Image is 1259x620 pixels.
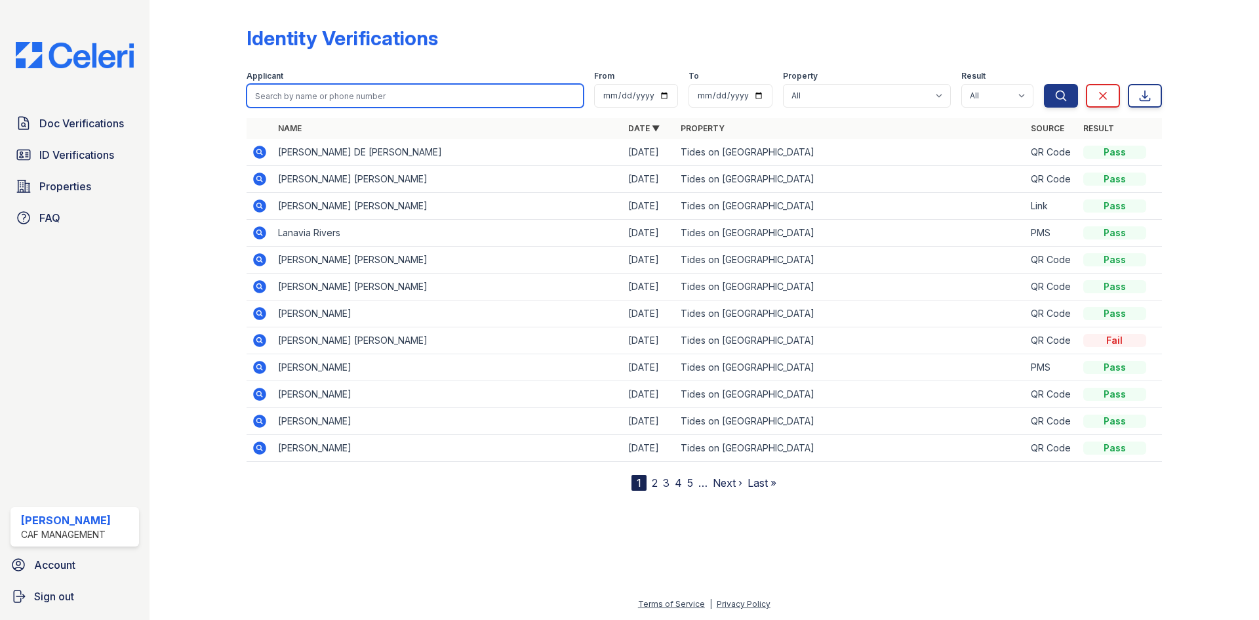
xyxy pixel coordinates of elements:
[1083,415,1146,428] div: Pass
[1026,139,1078,166] td: QR Code
[1083,253,1146,266] div: Pass
[675,193,1026,220] td: Tides on [GEOGRAPHIC_DATA]
[675,408,1026,435] td: Tides on [GEOGRAPHIC_DATA]
[1026,220,1078,247] td: PMS
[675,327,1026,354] td: Tides on [GEOGRAPHIC_DATA]
[961,71,986,81] label: Result
[39,115,124,131] span: Doc Verifications
[594,71,614,81] label: From
[1026,274,1078,300] td: QR Code
[1083,173,1146,186] div: Pass
[1083,334,1146,347] div: Fail
[631,475,647,491] div: 1
[675,381,1026,408] td: Tides on [GEOGRAPHIC_DATA]
[748,476,776,489] a: Last »
[623,193,675,220] td: [DATE]
[21,512,111,528] div: [PERSON_NAME]
[1031,123,1064,133] a: Source
[273,408,623,435] td: [PERSON_NAME]
[1083,146,1146,159] div: Pass
[1026,247,1078,274] td: QR Code
[5,42,144,68] img: CE_Logo_Blue-a8612792a0a2168367f1c8372b55b34899dd931a85d93a1a3d3e32e68fde9ad4.png
[1026,435,1078,462] td: QR Code
[1083,123,1114,133] a: Result
[21,528,111,541] div: CAF Management
[1083,442,1146,455] div: Pass
[10,110,139,136] a: Doc Verifications
[273,435,623,462] td: [PERSON_NAME]
[623,327,675,354] td: [DATE]
[687,476,693,489] a: 5
[34,589,74,604] span: Sign out
[623,354,675,381] td: [DATE]
[1083,280,1146,293] div: Pass
[675,220,1026,247] td: Tides on [GEOGRAPHIC_DATA]
[1026,166,1078,193] td: QR Code
[1026,300,1078,327] td: QR Code
[273,220,623,247] td: Lanavia Rivers
[273,381,623,408] td: [PERSON_NAME]
[689,71,699,81] label: To
[623,220,675,247] td: [DATE]
[1026,193,1078,220] td: Link
[278,123,302,133] a: Name
[628,123,660,133] a: Date ▼
[273,247,623,274] td: [PERSON_NAME] [PERSON_NAME]
[273,193,623,220] td: [PERSON_NAME] [PERSON_NAME]
[247,71,283,81] label: Applicant
[698,475,708,491] span: …
[1083,199,1146,213] div: Pass
[675,166,1026,193] td: Tides on [GEOGRAPHIC_DATA]
[681,123,725,133] a: Property
[39,178,91,194] span: Properties
[1026,381,1078,408] td: QR Code
[1083,226,1146,239] div: Pass
[247,84,584,108] input: Search by name or phone number
[1083,388,1146,401] div: Pass
[675,247,1026,274] td: Tides on [GEOGRAPHIC_DATA]
[623,408,675,435] td: [DATE]
[713,476,742,489] a: Next ›
[1026,327,1078,354] td: QR Code
[623,435,675,462] td: [DATE]
[623,166,675,193] td: [DATE]
[652,476,658,489] a: 2
[273,327,623,354] td: [PERSON_NAME] [PERSON_NAME]
[675,354,1026,381] td: Tides on [GEOGRAPHIC_DATA]
[5,552,144,578] a: Account
[675,476,682,489] a: 4
[675,300,1026,327] td: Tides on [GEOGRAPHIC_DATA]
[247,26,438,50] div: Identity Verifications
[1083,307,1146,320] div: Pass
[675,435,1026,462] td: Tides on [GEOGRAPHIC_DATA]
[675,274,1026,300] td: Tides on [GEOGRAPHIC_DATA]
[1026,408,1078,435] td: QR Code
[10,205,139,231] a: FAQ
[39,210,60,226] span: FAQ
[273,166,623,193] td: [PERSON_NAME] [PERSON_NAME]
[273,274,623,300] td: [PERSON_NAME] [PERSON_NAME]
[34,557,75,573] span: Account
[273,354,623,381] td: [PERSON_NAME]
[717,599,770,609] a: Privacy Policy
[638,599,705,609] a: Terms of Service
[1026,354,1078,381] td: PMS
[783,71,818,81] label: Property
[623,274,675,300] td: [DATE]
[663,476,669,489] a: 3
[623,139,675,166] td: [DATE]
[709,599,712,609] div: |
[623,247,675,274] td: [DATE]
[273,300,623,327] td: [PERSON_NAME]
[623,381,675,408] td: [DATE]
[1083,361,1146,374] div: Pass
[10,142,139,168] a: ID Verifications
[675,139,1026,166] td: Tides on [GEOGRAPHIC_DATA]
[10,173,139,199] a: Properties
[5,583,144,610] a: Sign out
[623,300,675,327] td: [DATE]
[39,147,114,163] span: ID Verifications
[273,139,623,166] td: [PERSON_NAME] DE [PERSON_NAME]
